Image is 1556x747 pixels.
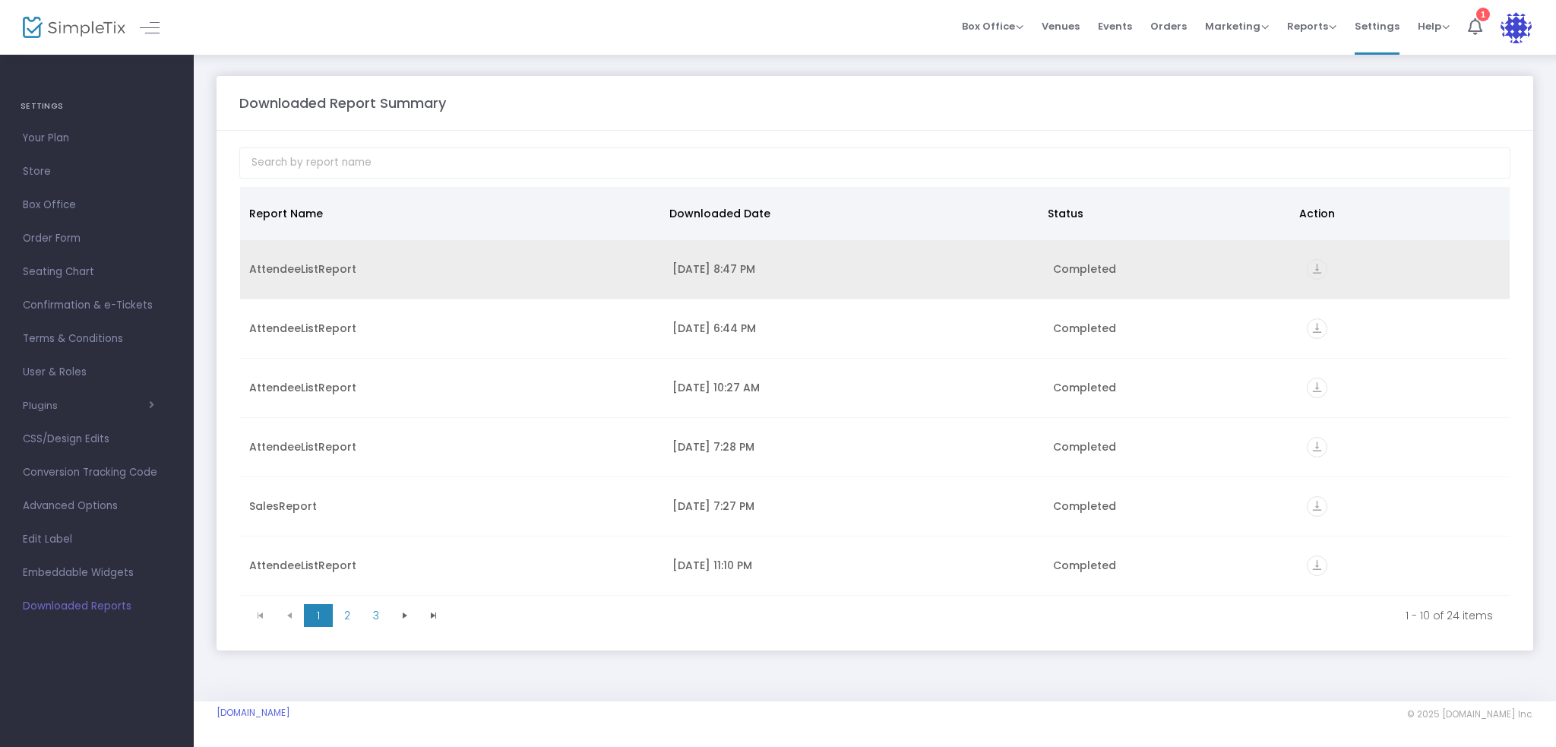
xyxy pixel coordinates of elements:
a: vertical_align_bottom [1307,560,1327,575]
span: Go to the last page [428,609,440,622]
i: vertical_align_bottom [1307,556,1327,576]
div: Completed [1053,558,1289,573]
a: vertical_align_bottom [1307,382,1327,397]
kendo-pager-info: 1 - 10 of 24 items [459,608,1493,623]
input: Search by report name [239,147,1510,179]
span: Order Form [23,229,171,248]
div: AttendeeListReport [249,321,654,336]
span: Store [23,162,171,182]
h4: SETTINGS [21,91,173,122]
span: Confirmation & e-Tickets [23,296,171,315]
i: vertical_align_bottom [1307,259,1327,280]
div: AttendeeListReport [249,261,654,277]
div: 8/1/2025 11:10 PM [672,558,1035,573]
i: vertical_align_bottom [1307,437,1327,457]
span: CSS/Design Edits [23,429,171,449]
div: https://go.SimpleTix.com/16jyn [1307,556,1501,576]
div: Data table [240,187,1510,597]
span: Terms & Conditions [23,329,171,349]
button: Plugins [23,400,154,412]
span: Go to the next page [391,604,419,627]
span: Help [1418,19,1450,33]
div: AttendeeListReport [249,439,654,454]
a: [DOMAIN_NAME] [217,707,290,719]
div: 8/24/2025 8:47 PM [672,261,1035,277]
span: Your Plan [23,128,171,148]
a: vertical_align_bottom [1307,501,1327,516]
div: https://go.SimpleTix.com/i0asq [1307,437,1501,457]
i: vertical_align_bottom [1307,496,1327,517]
span: Marketing [1205,19,1269,33]
span: Orders [1150,7,1187,46]
div: 8/23/2025 10:27 AM [672,380,1035,395]
span: Events [1098,7,1132,46]
div: Completed [1053,439,1289,454]
span: User & Roles [23,362,171,382]
div: Completed [1053,499,1289,514]
th: Action [1290,187,1501,240]
a: vertical_align_bottom [1307,323,1327,338]
div: Completed [1053,380,1289,395]
span: Page 1 [304,604,333,627]
span: Embeddable Widgets [23,563,171,583]
div: AttendeeListReport [249,380,654,395]
div: SalesReport [249,499,654,514]
th: Downloaded Date [660,187,1039,240]
span: Edit Label [23,530,171,549]
span: Go to the next page [399,609,411,622]
span: Box Office [23,195,171,215]
div: 8/16/2025 7:27 PM [672,499,1035,514]
div: https://go.SimpleTix.com/66xq4 [1307,259,1501,280]
a: vertical_align_bottom [1307,442,1327,457]
div: Completed [1053,321,1289,336]
span: Seating Chart [23,262,171,282]
th: Status [1039,187,1291,240]
div: Completed [1053,261,1289,277]
span: © 2025 [DOMAIN_NAME] Inc. [1407,708,1533,720]
span: Settings [1355,7,1399,46]
div: https://go.SimpleTix.com/lhx13 [1307,496,1501,517]
i: vertical_align_bottom [1307,378,1327,398]
div: 8/16/2025 7:28 PM [672,439,1035,454]
span: Box Office [962,19,1023,33]
div: https://go.SimpleTix.com/bewm0 [1307,378,1501,398]
span: Page 2 [333,604,362,627]
div: https://go.SimpleTix.com/hls7e [1307,318,1501,339]
span: Page 3 [362,604,391,627]
a: vertical_align_bottom [1307,264,1327,279]
m-panel-title: Downloaded Report Summary [239,93,446,113]
span: Reports [1287,19,1336,33]
span: Go to the last page [419,604,448,627]
i: vertical_align_bottom [1307,318,1327,339]
span: Conversion Tracking Code [23,463,171,483]
span: Downloaded Reports [23,597,171,616]
th: Report Name [240,187,660,240]
div: AttendeeListReport [249,558,654,573]
div: 1 [1476,8,1490,21]
span: Advanced Options [23,496,171,516]
div: 8/24/2025 6:44 PM [672,321,1035,336]
span: Venues [1042,7,1080,46]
